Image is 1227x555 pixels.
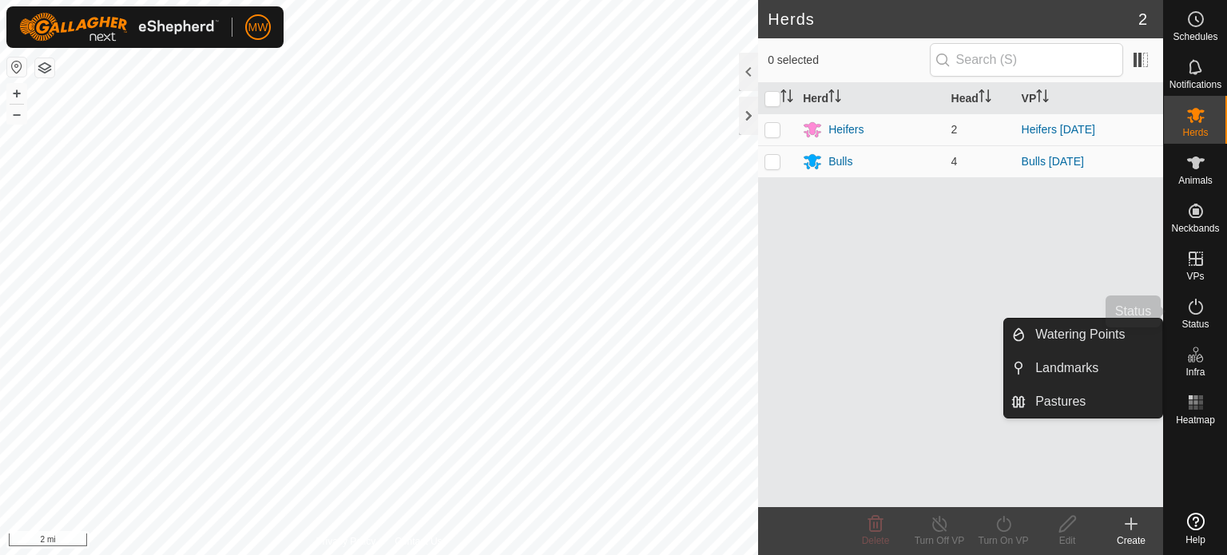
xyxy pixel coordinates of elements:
[1176,415,1215,425] span: Heatmap
[1182,128,1208,137] span: Herds
[1022,155,1084,168] a: Bulls [DATE]
[316,534,376,549] a: Privacy Policy
[1178,176,1213,185] span: Animals
[930,43,1123,77] input: Search (S)
[828,153,852,170] div: Bulls
[828,92,841,105] p-sorticon: Activate to sort
[1171,224,1219,233] span: Neckbands
[7,105,26,124] button: –
[395,534,442,549] a: Contact Us
[1173,32,1217,42] span: Schedules
[1022,123,1095,136] a: Heifers [DATE]
[1164,506,1227,551] a: Help
[951,123,958,136] span: 2
[907,533,971,548] div: Turn Off VP
[796,83,944,114] th: Herd
[1015,83,1163,114] th: VP
[1185,367,1205,377] span: Infra
[1004,352,1162,384] li: Landmarks
[35,58,54,77] button: Map Layers
[768,52,929,69] span: 0 selected
[1035,325,1125,344] span: Watering Points
[7,57,26,77] button: Reset Map
[1138,7,1147,31] span: 2
[979,92,991,105] p-sorticon: Activate to sort
[945,83,1015,114] th: Head
[780,92,793,105] p-sorticon: Activate to sort
[248,19,268,36] span: MW
[1026,319,1162,351] a: Watering Points
[1035,392,1086,411] span: Pastures
[951,155,958,168] span: 4
[1036,92,1049,105] p-sorticon: Activate to sort
[1004,386,1162,418] li: Pastures
[1169,80,1221,89] span: Notifications
[828,121,864,138] div: Heifers
[1004,319,1162,351] li: Watering Points
[1026,352,1162,384] a: Landmarks
[768,10,1138,29] h2: Herds
[1035,533,1099,548] div: Edit
[1099,533,1163,548] div: Create
[1026,386,1162,418] a: Pastures
[1185,535,1205,545] span: Help
[1186,272,1204,281] span: VPs
[7,84,26,103] button: +
[1035,359,1098,378] span: Landmarks
[1181,319,1209,329] span: Status
[862,535,890,546] span: Delete
[19,13,219,42] img: Gallagher Logo
[971,533,1035,548] div: Turn On VP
